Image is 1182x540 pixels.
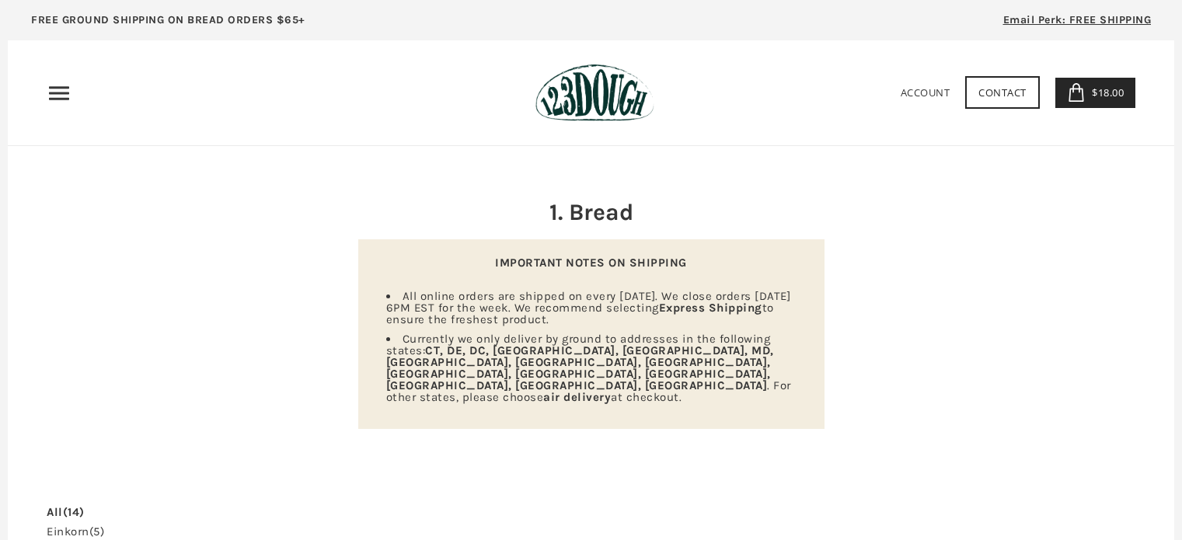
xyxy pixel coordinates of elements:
img: 123Dough Bakery [535,64,654,122]
a: Account [901,85,950,99]
p: FREE GROUND SHIPPING ON BREAD ORDERS $65+ [31,12,305,29]
h2: 1. Bread [358,196,825,228]
span: Currently we only deliver by ground to addresses in the following states: . For other states, ple... [386,332,791,404]
strong: air delivery [543,390,611,404]
strong: IMPORTANT NOTES ON SHIPPING [495,256,687,270]
span: (14) [63,505,85,519]
a: $18.00 [1055,78,1136,108]
a: Email Perk: FREE SHIPPING [980,8,1175,40]
span: All online orders are shipped on every [DATE]. We close orders [DATE] 6PM EST for the week. We re... [386,289,791,326]
nav: Primary [47,81,71,106]
span: Email Perk: FREE SHIPPING [1003,13,1152,26]
a: FREE GROUND SHIPPING ON BREAD ORDERS $65+ [8,8,329,40]
strong: Express Shipping [659,301,762,315]
a: einkorn(5) [47,526,104,538]
a: All(14) [47,507,85,518]
span: (5) [89,524,105,538]
span: $18.00 [1088,85,1124,99]
a: Contact [965,76,1040,109]
strong: CT, DE, DC, [GEOGRAPHIC_DATA], [GEOGRAPHIC_DATA], MD, [GEOGRAPHIC_DATA], [GEOGRAPHIC_DATA], [GEOG... [386,343,774,392]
